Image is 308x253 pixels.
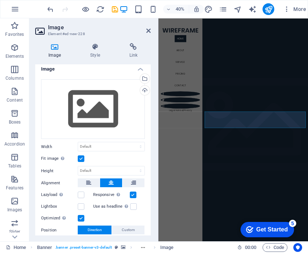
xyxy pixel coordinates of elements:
[41,79,145,139] div: Select files from the file manager, stock photos, or upload file(s)
[112,226,144,234] button: Custom
[88,226,102,234] span: Direction
[41,190,78,199] label: Lazyload
[111,5,119,14] i: Save (Ctrl+S)
[22,8,53,15] div: Get Started
[55,243,112,252] span: . banner .preset-banner-v3-default
[37,243,174,252] nav: breadcrumb
[41,154,78,163] label: Fit image
[81,5,90,14] button: Click here to leave preview mode and continue editing
[283,5,306,13] span: More
[263,3,274,15] button: publish
[41,202,78,211] label: Lightbox
[248,5,257,14] button: text_generator
[5,31,24,37] p: Favorites
[7,207,22,213] p: Images
[6,243,26,252] a: Click to cancel selection. Double-click to open Pages
[35,60,151,73] h4: Image
[46,5,55,14] i: Undo: Fit image (Ctrl+Z)
[204,5,213,14] button: design
[233,5,242,14] button: navigator
[93,202,130,211] label: Use as headline
[219,5,227,14] button: pages
[46,5,55,14] button: undo
[110,5,119,14] button: save
[7,97,23,103] p: Content
[193,6,200,12] i: On resize automatically adjust zoom level to fit chosen device.
[293,243,302,252] button: Usercentrics
[9,229,21,235] p: Slider
[35,43,77,58] h4: Image
[266,243,284,252] span: Code
[4,141,25,147] p: Accordion
[8,163,21,169] p: Tables
[48,24,151,31] h2: Image
[115,245,118,249] i: This element is a customizable preset
[160,243,173,252] span: Click to select. Double-click to edit
[245,243,256,252] span: 00 00
[121,245,125,249] i: This element contains a background
[93,190,130,199] label: Responsive
[77,43,116,58] h4: Style
[250,245,251,250] span: :
[263,243,287,252] button: Code
[96,5,104,14] button: reload
[163,5,189,14] button: 40%
[264,5,273,14] i: Publish
[174,5,186,14] h6: 40%
[37,243,52,252] span: Click to select. Double-click to edit
[41,145,78,149] label: Width
[41,179,78,188] label: Alignment
[122,226,135,234] span: Custom
[5,53,24,59] p: Elements
[6,4,59,19] div: Get Started 5 items remaining, 0% complete
[219,5,227,14] i: Pages (Ctrl+Alt+S)
[234,5,242,14] i: Navigator
[237,243,257,252] h6: Session time
[41,169,78,173] label: Height
[116,43,151,58] h4: Link
[96,5,104,14] i: Reload page
[78,226,111,234] button: Direction
[54,1,62,9] div: 5
[41,214,78,223] label: Optimized
[248,5,257,14] i: AI Writer
[41,226,78,235] label: Position
[5,75,24,81] p: Columns
[6,185,23,191] p: Features
[48,31,136,37] h3: Element #ed-new-228
[9,119,21,125] p: Boxes
[204,5,213,14] i: Design (Ctrl+Alt+Y)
